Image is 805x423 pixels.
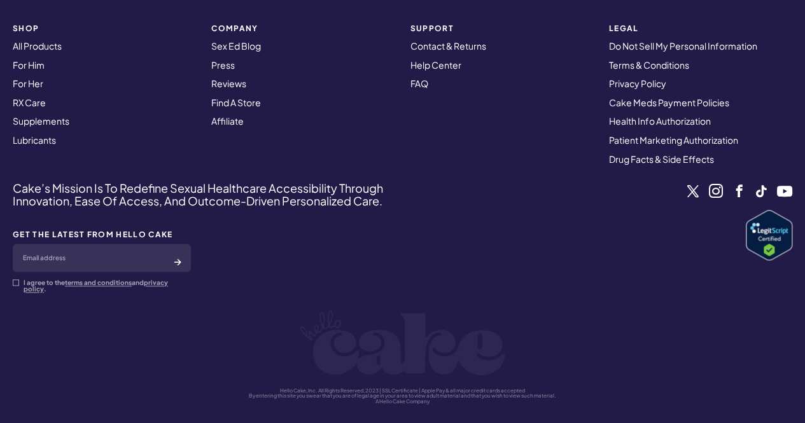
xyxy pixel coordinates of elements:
[410,40,486,52] a: Contact & Returns
[13,78,43,89] a: For Her
[609,78,666,89] a: Privacy Policy
[410,78,428,89] a: FAQ
[609,153,714,165] a: Drug Facts & Side Effects
[65,279,132,286] a: terms and conditions
[609,115,711,127] a: Health Info Authorization
[24,279,191,292] p: I agree to the and .
[609,97,729,108] a: Cake Meds Payment Policies
[609,24,792,32] strong: Legal
[211,78,246,89] a: Reviews
[13,182,403,207] h4: Cake’s Mission Is To Redefine Sexual Healthcare Accessibility Through Innovation, Ease Of Access,...
[211,24,395,32] strong: COMPANY
[746,210,792,260] a: Verify LegitScript Approval for www.hellocake.com
[13,59,45,71] a: For Him
[410,24,594,32] strong: Support
[13,115,69,127] a: Supplements
[13,230,191,239] strong: GET THE LATEST FROM HELLO CAKE
[300,310,505,375] img: logo-white
[13,393,792,399] p: By entering this site you swear that you are of legal age in your area to view adult material and...
[375,398,430,405] a: A Hello Cake Company
[13,134,56,146] a: Lubricants
[13,97,46,108] a: RX Care
[211,59,235,71] a: Press
[609,59,689,71] a: Terms & Conditions
[609,40,757,52] a: Do Not Sell My Personal Information
[609,134,738,146] a: Patient Marketing Authorization
[13,40,62,52] a: All Products
[410,59,461,71] a: Help Center
[13,388,792,394] p: Hello Cake, Inc. All Rights Reserved, 2023 | SSL Certificate | Apple Pay & all major credit cards...
[211,97,261,108] a: Find A Store
[13,24,196,32] strong: SHOP
[211,115,244,127] a: Affiliate
[746,210,792,260] img: Verify Approval for www.hellocake.com
[24,279,168,293] a: privacy policy
[211,40,261,52] a: Sex Ed Blog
